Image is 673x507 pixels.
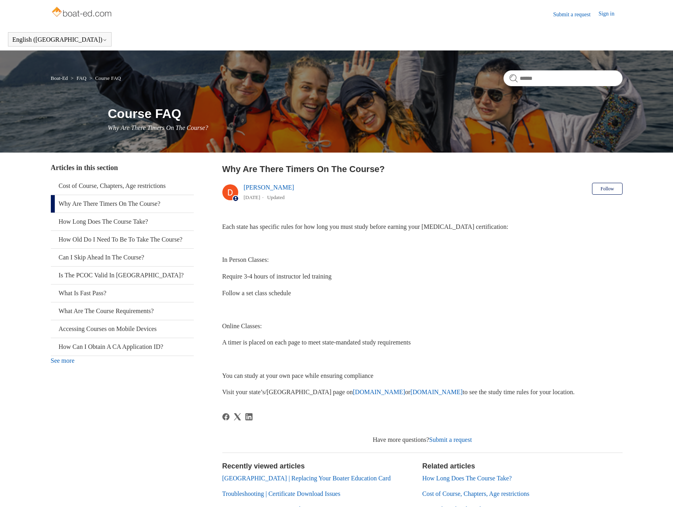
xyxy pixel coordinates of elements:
a: Cost of Course, Chapters, Age restrictions [51,177,194,195]
span: Online Classes: [222,323,262,329]
a: Is The PCOC Valid In [GEOGRAPHIC_DATA]? [51,267,194,284]
span: Visit your state’s/[GEOGRAPHIC_DATA] page on or to see the study time rules for your location. [222,389,575,395]
a: See more [51,357,75,364]
svg: Share this page on X Corp [234,413,241,420]
span: Require 3-4 hours of instructor led training [222,273,332,280]
a: FAQ [77,75,87,81]
li: FAQ [69,75,88,81]
a: Course FAQ [95,75,121,81]
a: [PERSON_NAME] [244,184,294,191]
a: What Is Fast Pass? [51,284,194,302]
a: Accessing Courses on Mobile Devices [51,320,194,338]
input: Search [503,70,623,86]
a: Troubleshooting | Certificate Download Issues [222,490,341,497]
a: Can I Skip Ahead In The Course? [51,249,194,266]
a: Submit a request [553,10,598,19]
a: Facebook [222,413,229,420]
a: Boat-Ed [51,75,68,81]
li: Course FAQ [88,75,121,81]
h1: Course FAQ [108,104,623,123]
a: How Long Does The Course Take? [422,475,512,482]
span: Each state has specific rules for how long you must study before earning your [MEDICAL_DATA] cert... [222,223,509,230]
a: [DOMAIN_NAME] [411,389,463,395]
a: X Corp [234,413,241,420]
time: 04/08/2025, 09:58 [244,194,260,200]
li: Updated [267,194,285,200]
a: Submit a request [429,436,472,443]
svg: Share this page on Facebook [222,413,229,420]
span: You can study at your own pace while ensuring compliance [222,372,374,379]
a: LinkedIn [245,413,253,420]
a: How Long Does The Course Take? [51,213,194,230]
h2: Recently viewed articles [222,461,415,472]
div: Have more questions? [222,435,623,445]
svg: Share this page on LinkedIn [245,413,253,420]
span: In Person Classes: [222,256,269,263]
a: What Are The Course Requirements? [51,302,194,320]
a: Sign in [598,10,622,19]
img: Boat-Ed Help Center home page [51,5,114,21]
button: Follow Article [592,183,622,195]
li: Boat-Ed [51,75,69,81]
span: Why Are There Timers On The Course? [108,124,208,131]
button: English ([GEOGRAPHIC_DATA]) [12,36,107,43]
a: Why Are There Timers On The Course? [51,195,194,213]
h2: Related articles [422,461,623,472]
span: Follow a set class schedule [222,290,291,296]
a: How Old Do I Need To Be To Take The Course? [51,231,194,248]
span: Articles in this section [51,164,118,172]
a: Cost of Course, Chapters, Age restrictions [422,490,530,497]
span: A timer is placed on each page to meet state-mandated study requirements [222,339,411,346]
a: How Can I Obtain A CA Application ID? [51,338,194,356]
a: [GEOGRAPHIC_DATA] | Replacing Your Boater Education Card [222,475,391,482]
a: [DOMAIN_NAME] [353,389,405,395]
h2: Why Are There Timers On The Course? [222,163,623,176]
